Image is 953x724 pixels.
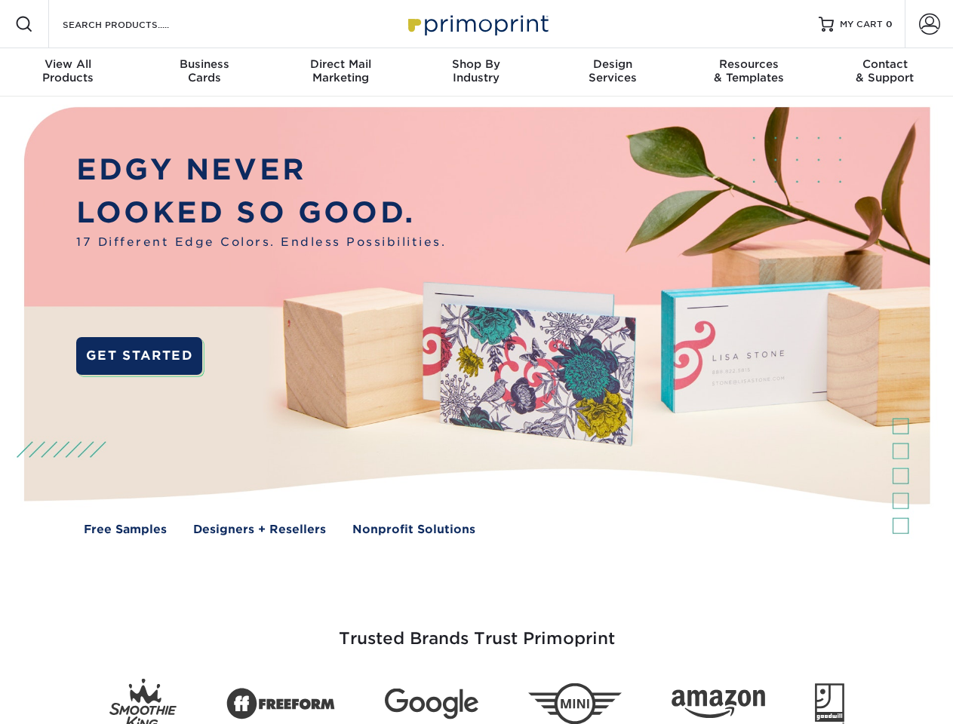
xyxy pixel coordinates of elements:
div: & Templates [681,57,816,84]
a: DesignServices [545,48,681,97]
a: Resources& Templates [681,48,816,97]
img: Google [385,689,478,719]
a: Free Samples [84,521,167,538]
div: Industry [408,57,544,84]
div: & Support [817,57,953,84]
img: Primoprint [401,8,552,40]
a: BusinessCards [136,48,272,97]
a: GET STARTED [76,337,202,375]
span: 0 [886,19,893,29]
span: Shop By [408,57,544,71]
span: Resources [681,57,816,71]
span: Design [545,57,681,71]
p: LOOKED SO GOOD. [76,192,446,235]
input: SEARCH PRODUCTS..... [61,15,208,33]
div: Services [545,57,681,84]
h3: Trusted Brands Trust Primoprint [35,593,918,667]
span: Direct Mail [272,57,408,71]
img: Amazon [672,690,765,719]
img: Goodwill [815,683,844,724]
span: Contact [817,57,953,71]
p: EDGY NEVER [76,149,446,192]
span: MY CART [840,18,883,31]
a: Contact& Support [817,48,953,97]
a: Designers + Resellers [193,521,326,538]
span: 17 Different Edge Colors. Endless Possibilities. [76,234,446,251]
div: Marketing [272,57,408,84]
a: Direct MailMarketing [272,48,408,97]
div: Cards [136,57,272,84]
span: Business [136,57,272,71]
a: Nonprofit Solutions [352,521,475,538]
a: Shop ByIndustry [408,48,544,97]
